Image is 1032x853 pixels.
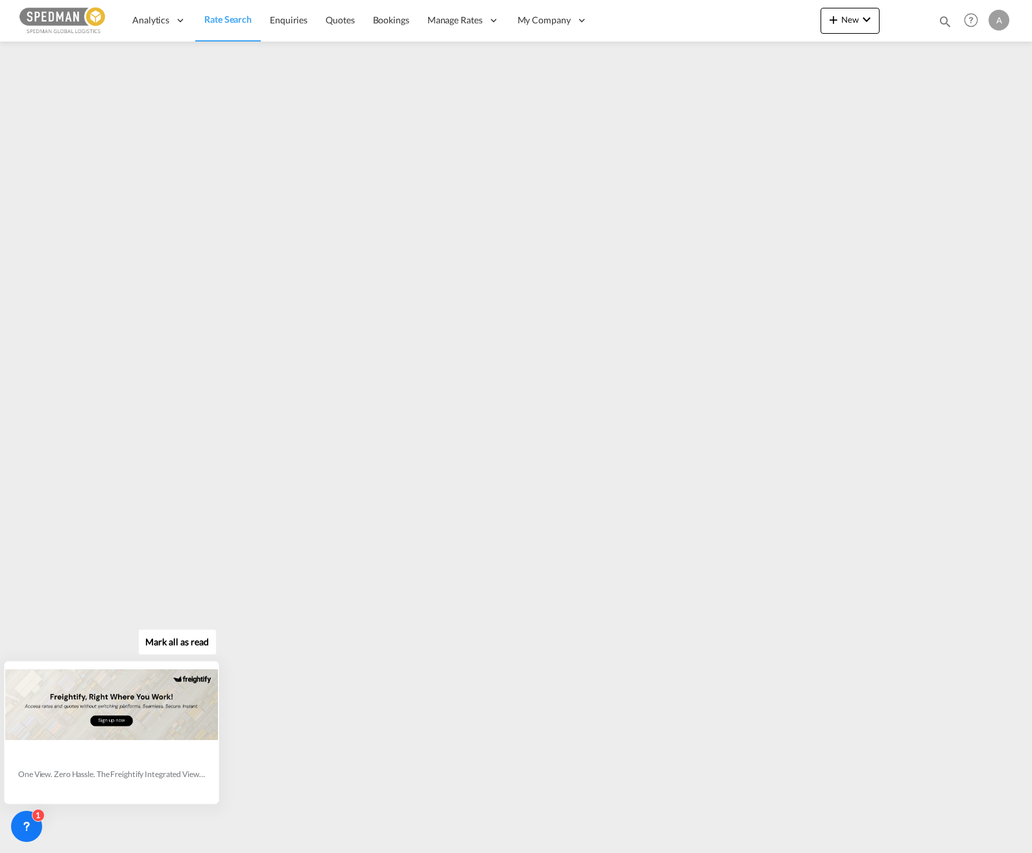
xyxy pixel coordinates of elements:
[204,14,252,25] span: Rate Search
[859,12,874,27] md-icon: icon-chevron-down
[270,14,307,25] span: Enquiries
[938,14,952,34] div: icon-magnify
[518,14,571,27] span: My Company
[373,14,409,25] span: Bookings
[826,12,841,27] md-icon: icon-plus 400-fg
[326,14,354,25] span: Quotes
[960,9,982,31] span: Help
[19,6,107,35] img: c12ca350ff1b11efb6b291369744d907.png
[989,10,1009,31] div: A
[821,8,880,34] button: icon-plus 400-fgNewicon-chevron-down
[132,14,169,27] span: Analytics
[960,9,989,32] div: Help
[938,14,952,29] md-icon: icon-magnify
[826,14,874,25] span: New
[427,14,483,27] span: Manage Rates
